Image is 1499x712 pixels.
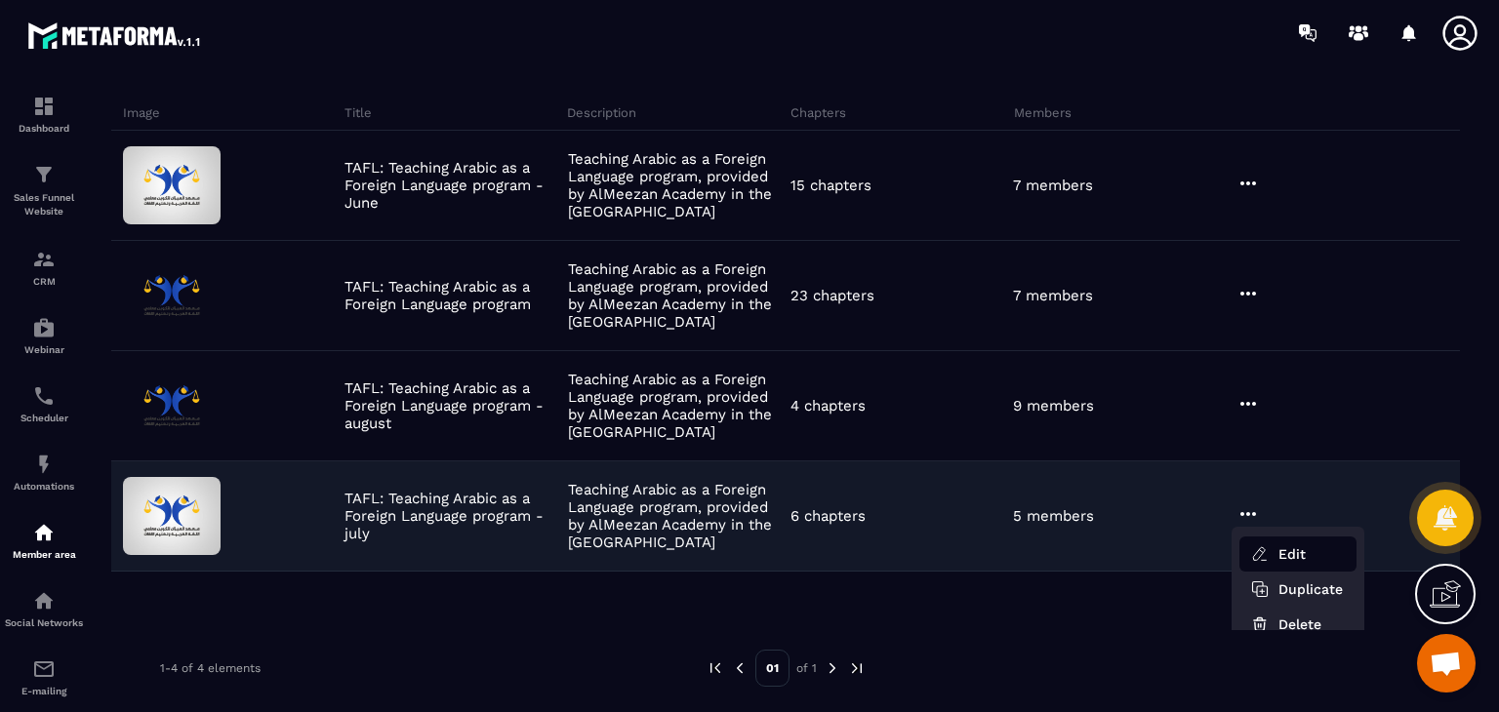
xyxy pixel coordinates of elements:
[568,260,781,331] p: Teaching Arabic as a Foreign Language program, provided by AlMeezan Academy in the [GEOGRAPHIC_DATA]
[32,95,56,118] img: formation
[1013,287,1093,304] p: 7 members
[5,123,83,134] p: Dashboard
[567,105,786,120] h6: Description
[32,521,56,544] img: automations
[344,379,557,432] p: TAFL: Teaching Arabic as a Foreign Language program - august
[790,287,874,304] p: 23 chapters
[5,344,83,355] p: Webinar
[32,163,56,186] img: formation
[5,370,83,438] a: schedulerschedulerScheduler
[32,248,56,271] img: formation
[824,659,841,677] img: next
[5,617,83,628] p: Social Networks
[1239,536,1357,572] button: Edit
[32,657,56,681] img: email
[5,80,83,148] a: formationformationDashboard
[731,659,749,677] img: prev
[5,574,83,643] a: social-networksocial-networkSocial Networks
[790,507,866,525] p: 6 chapters
[123,477,221,555] img: formation-background
[796,660,817,676] p: of 1
[5,413,83,423] p: Scheduler
[1239,607,1357,642] button: Delete
[1013,177,1093,194] p: 7 members
[790,177,871,194] p: 15 chapters
[123,105,340,120] h6: Image
[160,661,261,675] p: 1-4 of 4 elements
[344,105,563,120] h6: Title
[568,150,781,220] p: Teaching Arabic as a Foreign Language program, provided by AlMeezan Academy in the [GEOGRAPHIC_DATA]
[5,276,83,287] p: CRM
[1014,105,1233,120] h6: Members
[707,659,724,677] img: prev
[5,301,83,370] a: automationsautomationsWebinar
[1013,397,1094,415] p: 9 members
[5,148,83,233] a: formationformationSales Funnel Website
[1239,572,1357,607] button: Duplicate
[123,367,221,445] img: formation-background
[790,397,866,415] p: 4 chapters
[5,686,83,696] p: E-mailing
[32,384,56,408] img: scheduler
[32,589,56,613] img: social-network
[755,650,790,687] p: 01
[5,438,83,506] a: automationsautomationsAutomations
[5,549,83,560] p: Member area
[344,159,557,212] p: TAFL: Teaching Arabic as a Foreign Language program - June
[568,371,781,441] p: Teaching Arabic as a Foreign Language program, provided by AlMeezan Academy in the [GEOGRAPHIC_DATA]
[5,481,83,492] p: Automations
[5,643,83,711] a: emailemailE-mailing
[344,278,557,313] p: TAFL: Teaching Arabic as a Foreign Language program
[5,233,83,301] a: formationformationCRM
[790,105,1009,120] h6: Chapters
[344,490,557,542] p: TAFL: Teaching Arabic as a Foreign Language program - july
[5,506,83,574] a: automationsautomationsMember area
[32,316,56,339] img: automations
[123,257,221,335] img: formation-background
[1013,507,1094,525] p: 5 members
[123,146,221,224] img: formation-background
[5,191,83,218] p: Sales Funnel Website
[848,659,866,677] img: next
[32,453,56,476] img: automations
[27,18,203,53] img: logo
[1417,634,1476,692] div: Open chat
[568,481,781,551] p: Teaching Arabic as a Foreign Language program, provided by AlMeezan Academy in the [GEOGRAPHIC_DATA]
